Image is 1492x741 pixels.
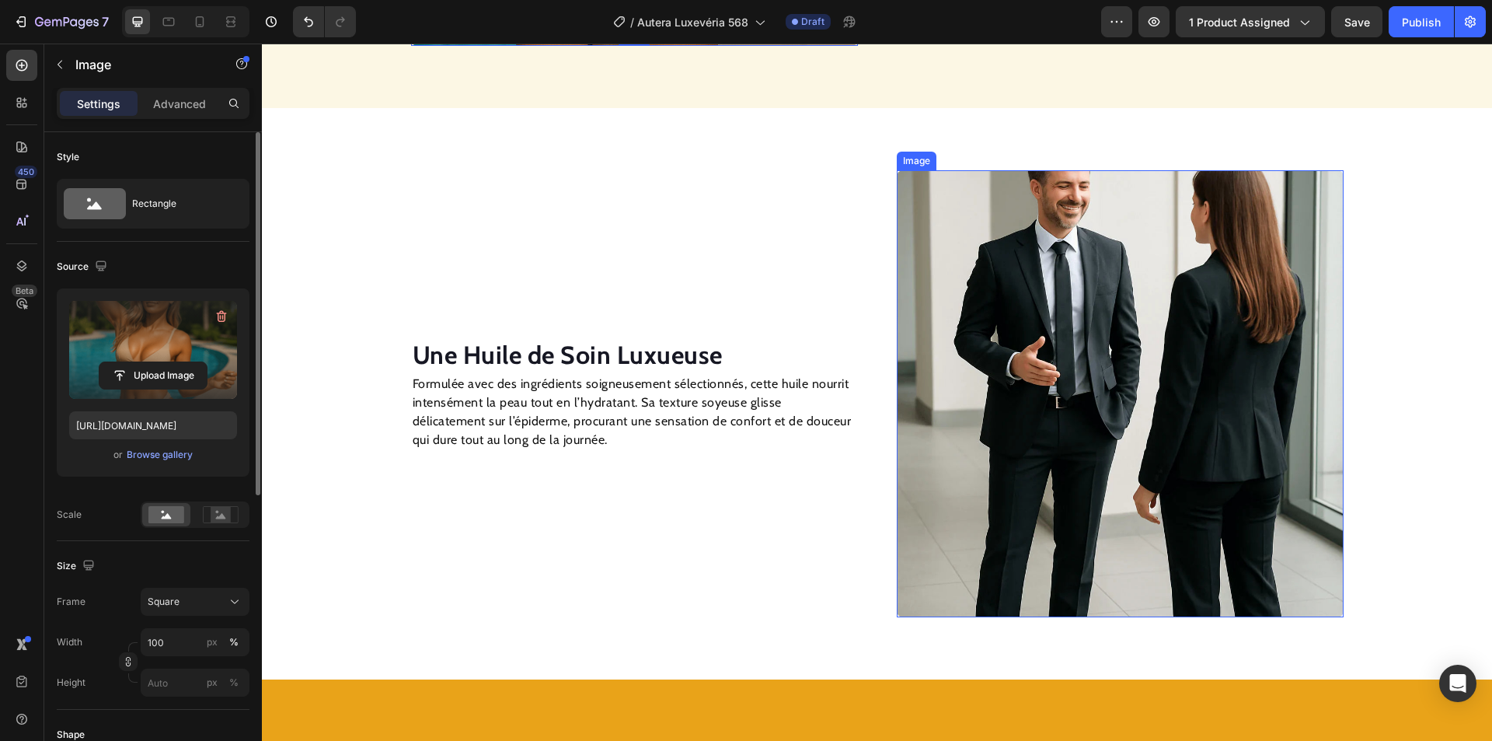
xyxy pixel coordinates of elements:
div: Image [638,110,671,124]
span: / [630,14,634,30]
input: px% [141,669,249,697]
div: Rectangle [132,186,227,222]
p: 7 [102,12,109,31]
input: https://example.com/image.jpg [69,411,237,439]
input: px% [141,628,249,656]
span: Square [148,595,180,609]
div: px [207,676,218,690]
button: % [203,633,221,652]
button: Publish [1389,6,1454,37]
div: Open Intercom Messenger [1439,665,1476,702]
label: Width [57,635,82,649]
button: Browse gallery [126,447,193,463]
div: 450 [15,166,37,178]
div: Browse gallery [127,448,193,462]
span: Autera Luxevéria 568 [637,14,748,30]
button: px [225,633,243,652]
iframe: Design area [262,44,1492,741]
p: Settings [77,96,120,112]
button: Square [141,588,249,616]
img: gempages_568241621464777809-e45022c3-87ef-4f26-9bbf-4a47b84dac96.webp [635,127,1082,574]
div: % [229,676,239,690]
div: px [207,635,218,649]
label: Height [57,676,85,690]
span: Save [1344,16,1370,29]
div: Style [57,150,79,164]
div: Publish [1402,14,1441,30]
button: % [203,673,221,692]
span: or [113,446,123,464]
div: Beta [12,285,37,297]
button: 7 [6,6,116,37]
div: Scale [57,508,82,522]
span: Draft [801,15,824,29]
div: Undo/Redo [293,6,356,37]
button: px [225,673,243,692]
button: 1 product assigned [1176,6,1325,37]
div: Source [57,257,110,278]
p: Image [75,55,207,74]
div: Size [57,556,98,577]
div: % [229,635,239,649]
button: Save [1331,6,1382,37]
label: Frame [57,595,85,609]
button: Upload Image [99,362,207,390]
span: 1 product assigned [1189,14,1290,30]
p: Advanced [153,96,206,112]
